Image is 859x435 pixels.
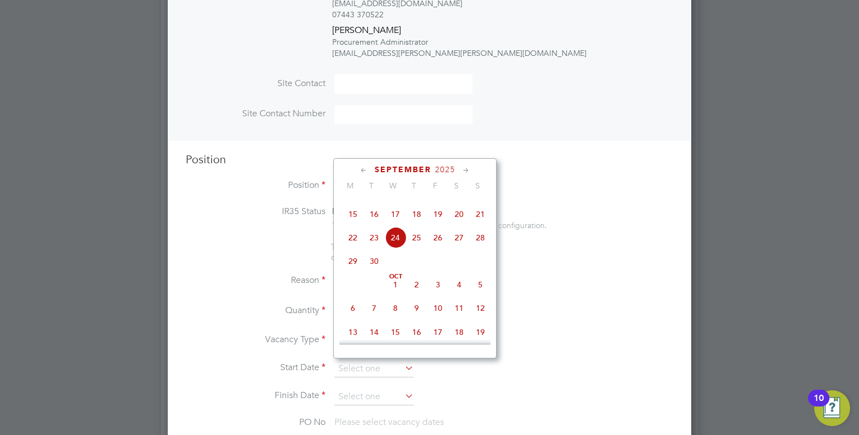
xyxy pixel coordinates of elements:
span: 13 [342,321,364,343]
label: Quantity [186,305,325,316]
span: Oct [385,274,406,280]
span: 2 [406,274,427,295]
span: 18 [449,321,470,343]
span: 5 [470,274,491,295]
span: 18 [406,204,427,225]
label: Position [186,179,325,191]
span: September [375,165,431,174]
label: Vacancy Type [186,334,325,346]
span: 28 [470,227,491,248]
span: 27 [449,227,470,248]
label: Start Date [186,362,325,373]
span: [PERSON_NAME] [332,25,401,36]
span: 3 [427,274,449,295]
span: 26 [427,227,449,248]
span: 1 [385,274,406,295]
span: 17 [427,321,449,343]
span: 20 [449,204,470,225]
div: This feature can be enabled under this client's configuration. [332,217,547,230]
label: Site Contact Number [186,108,325,120]
div: 10 [814,398,824,413]
label: Site Contact [186,78,325,89]
button: Open Resource Center, 10 new notifications [814,390,850,426]
span: 8 [385,297,406,319]
span: 17 [385,204,406,225]
span: 12 [470,297,491,319]
span: 30 [364,250,385,272]
span: 15 [385,321,406,343]
span: W [382,181,403,191]
label: Finish Date [186,390,325,401]
span: S [446,181,467,191]
label: IR35 Status [186,206,325,217]
span: The status determination for this position can be updated after creating the vacancy [331,242,482,262]
span: 15 [342,204,364,225]
input: Select one [334,361,414,377]
span: T [361,181,382,191]
span: 16 [364,204,385,225]
span: S [467,181,488,191]
span: 11 [449,297,470,319]
span: 10 [427,297,449,319]
span: 21 [470,204,491,225]
div: Procurement Administrator [332,36,649,48]
span: 29 [342,250,364,272]
span: 4 [449,274,470,295]
label: PO No [186,417,325,428]
h3: Position [186,152,673,167]
span: 24 [385,227,406,248]
span: T [403,181,424,191]
span: 22 [342,227,364,248]
span: 19 [470,321,491,343]
span: Please select vacancy dates [334,417,444,428]
span: 23 [364,227,385,248]
input: Select one [334,389,414,405]
span: 16 [406,321,427,343]
span: 14 [364,321,385,343]
span: Disabled for this client. [332,206,423,217]
label: Reason [186,275,325,286]
span: 19 [427,204,449,225]
span: M [339,181,361,191]
div: 07443 370522 [332,9,649,20]
span: 6 [342,297,364,319]
span: F [424,181,446,191]
span: 9 [406,297,427,319]
span: 7 [364,297,385,319]
span: 2025 [435,165,455,174]
span: 25 [406,227,427,248]
div: [EMAIL_ADDRESS][PERSON_NAME][PERSON_NAME][DOMAIN_NAME] [332,48,649,59]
